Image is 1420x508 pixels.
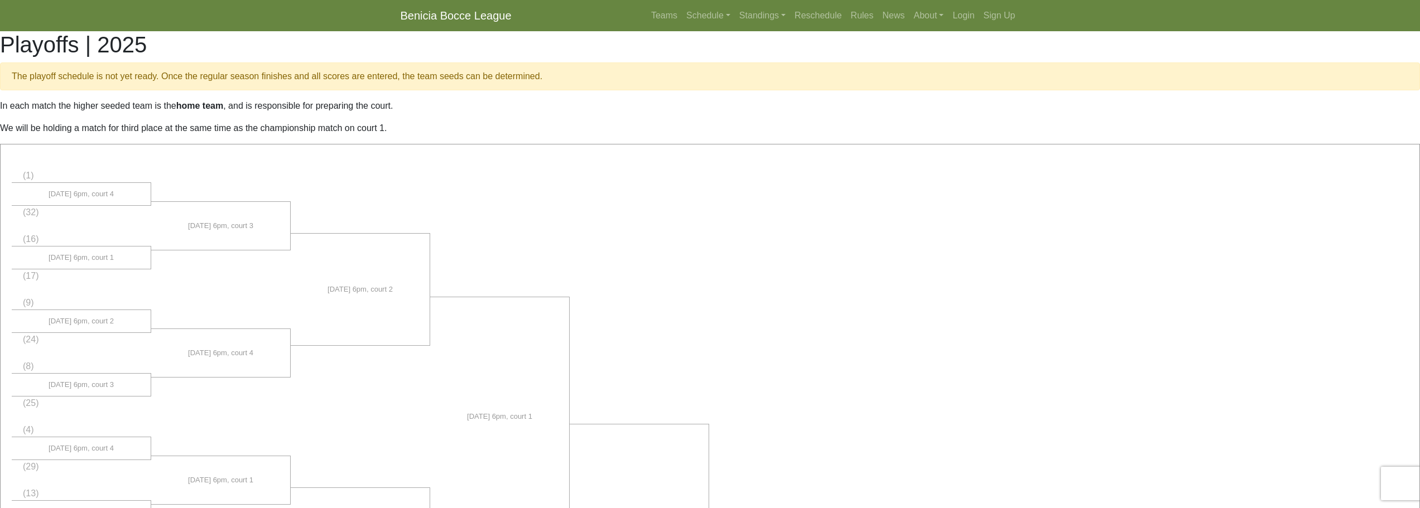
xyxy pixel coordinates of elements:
a: News [878,4,909,27]
span: (25) [23,398,38,408]
span: (24) [23,335,38,344]
a: Standings [735,4,790,27]
span: [DATE] 6pm, court 3 [49,379,114,390]
span: (13) [23,488,38,498]
span: [DATE] 6pm, court 1 [188,475,253,486]
span: (29) [23,462,38,471]
a: Benicia Bocce League [401,4,512,27]
a: Rules [846,4,878,27]
span: (9) [23,298,34,307]
span: [DATE] 6pm, court 4 [49,188,114,200]
a: About [909,4,949,27]
span: (17) [23,271,38,280]
strong: home team [176,101,223,110]
span: (4) [23,425,34,434]
span: [DATE] 6pm, court 4 [49,443,114,454]
span: [DATE] 6pm, court 1 [49,252,114,263]
span: [DATE] 6pm, court 3 [188,220,253,231]
span: (16) [23,234,38,244]
a: Teams [647,4,682,27]
a: Sign Up [979,4,1020,27]
span: [DATE] 6pm, court 1 [467,411,532,422]
span: [DATE] 6pm, court 2 [328,284,393,295]
a: Login [948,4,979,27]
span: (32) [23,207,38,217]
a: Schedule [682,4,735,27]
a: Reschedule [790,4,846,27]
span: (8) [23,361,34,371]
span: [DATE] 6pm, court 4 [188,347,253,359]
span: (1) [23,171,34,180]
span: [DATE] 6pm, court 2 [49,316,114,327]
